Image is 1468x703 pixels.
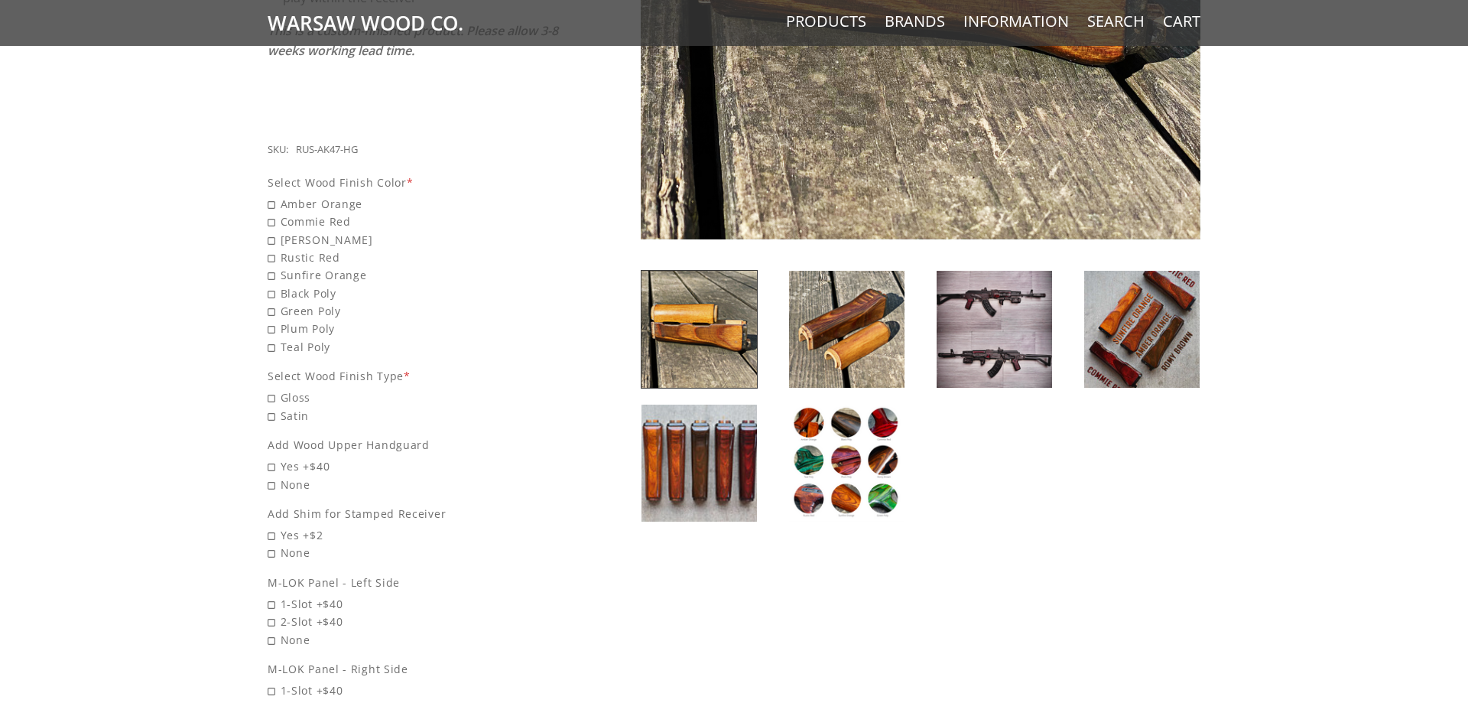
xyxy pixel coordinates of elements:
[296,142,358,158] div: RUS-AK47-HG
[268,526,560,544] span: Yes +$2
[268,505,560,522] div: Add Shim for Stamped Receiver
[268,174,560,191] div: Select Wood Finish Color
[268,320,560,337] span: Plum Poly
[268,574,560,591] div: M-LOK Panel - Left Side
[1087,11,1145,31] a: Search
[268,682,560,699] span: 1-Slot +$40
[268,457,560,475] span: Yes +$40
[937,271,1052,388] img: Russian AK47 Handguard
[268,631,560,649] span: None
[641,405,757,522] img: Russian AK47 Handguard
[268,285,560,302] span: Black Poly
[789,405,905,522] img: Russian AK47 Handguard
[268,407,560,425] span: Satin
[268,195,560,213] span: Amber Orange
[786,11,866,31] a: Products
[268,302,560,320] span: Green Poly
[885,11,945,31] a: Brands
[268,660,560,678] div: M-LOK Panel - Right Side
[268,476,560,493] span: None
[268,595,560,613] span: 1-Slot +$40
[268,613,560,630] span: 2-Slot +$40
[963,11,1069,31] a: Information
[268,389,560,406] span: Gloss
[268,266,560,284] span: Sunfire Orange
[268,367,560,385] div: Select Wood Finish Type
[641,271,757,388] img: Russian AK47 Handguard
[268,544,560,561] span: None
[268,338,560,356] span: Teal Poly
[1163,11,1200,31] a: Cart
[789,271,905,388] img: Russian AK47 Handguard
[268,436,560,454] div: Add Wood Upper Handguard
[1084,271,1200,388] img: Russian AK47 Handguard
[268,213,560,230] span: Commie Red
[268,142,288,158] div: SKU:
[268,249,560,266] span: Rustic Red
[268,231,560,249] span: [PERSON_NAME]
